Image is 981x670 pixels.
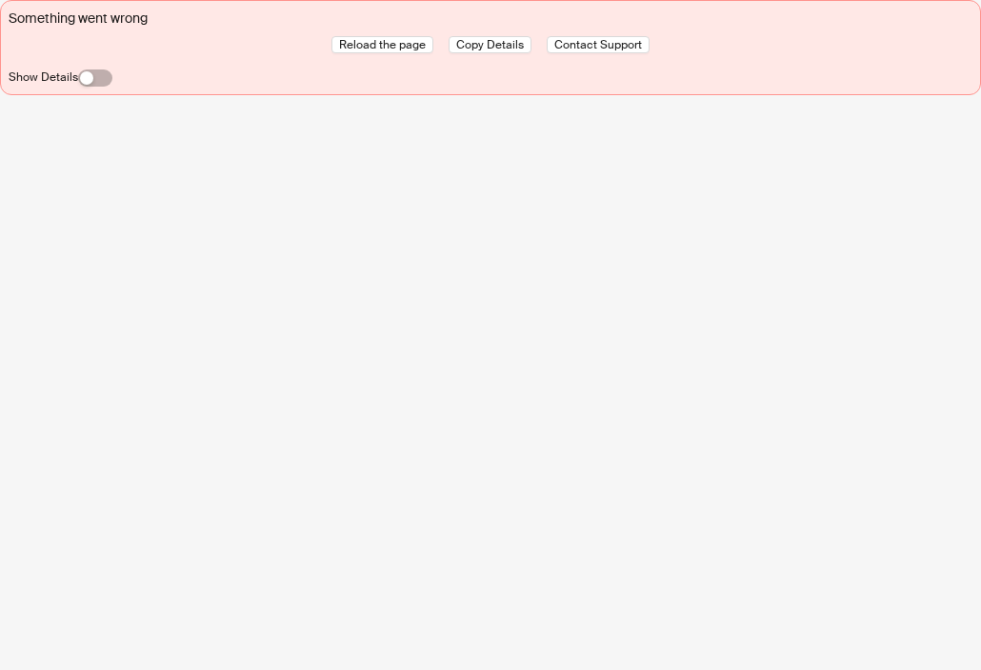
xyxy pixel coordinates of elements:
[554,37,642,52] span: Contact Support
[449,36,531,53] button: Copy Details
[9,9,972,29] div: Something went wrong
[9,69,78,85] label: Show Details
[547,36,650,53] button: Contact Support
[456,37,524,52] span: Copy Details
[339,37,426,52] span: Reload the page
[331,36,433,53] button: Reload the page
